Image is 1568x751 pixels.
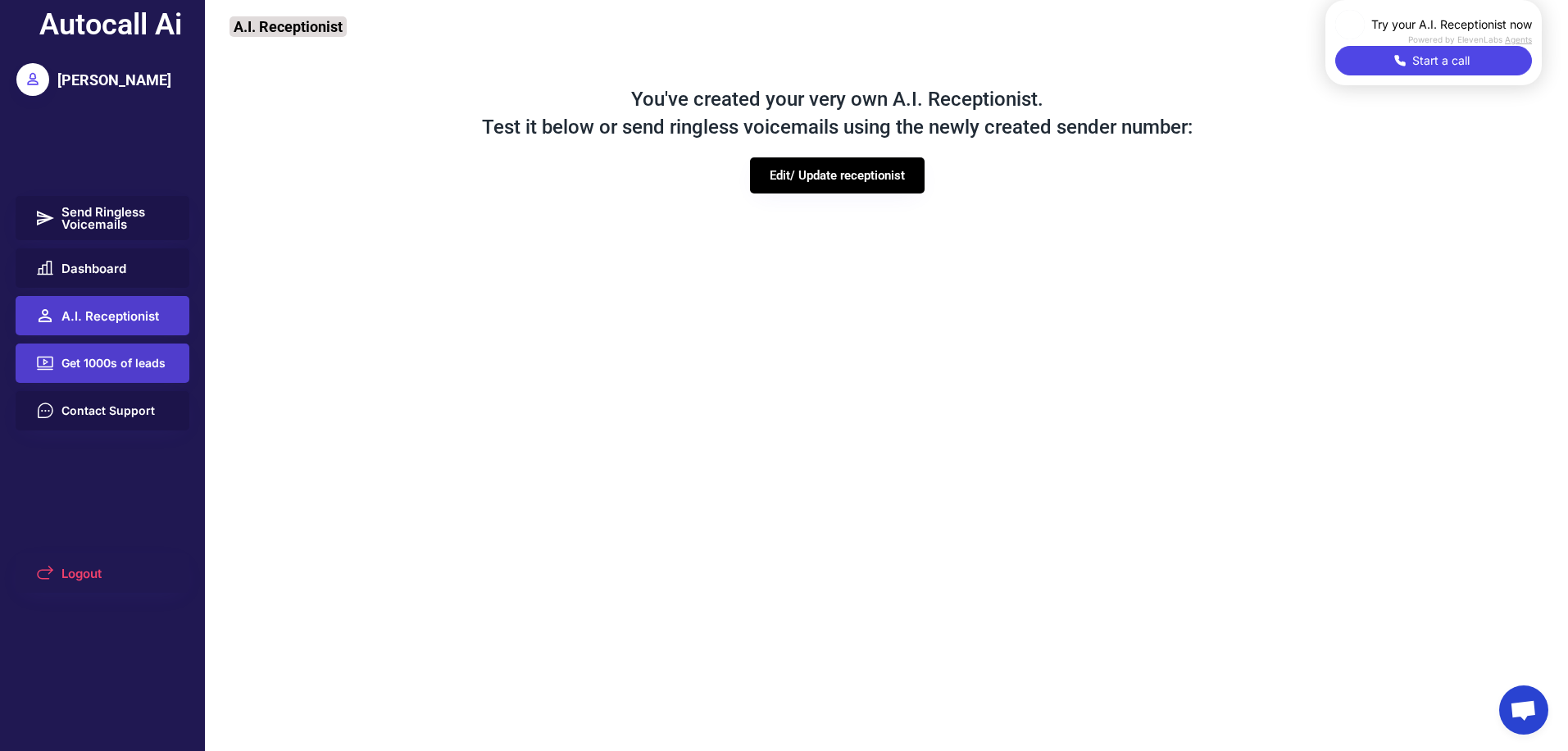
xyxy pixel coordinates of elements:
[16,391,190,430] button: Contact Support
[750,157,925,193] button: Edit/ Update receptionist
[61,567,102,580] span: Logout
[61,357,166,369] span: Get 1000s of leads
[16,553,190,593] button: Logout
[1499,685,1548,735] div: Open chat
[466,70,1209,157] div: You've created your very own A.I. Receptionist. Test it below or send ringless voicemails using t...
[39,4,182,45] div: Autocall Ai
[61,405,155,416] span: Contact Support
[61,206,170,230] span: Send Ringless Voicemails
[16,196,190,240] button: Send Ringless Voicemails
[16,248,190,288] button: Dashboard
[16,296,190,335] button: A.I. Receptionist
[57,70,171,90] div: [PERSON_NAME]
[61,262,126,275] span: Dashboard
[230,16,347,37] div: A.I. Receptionist
[61,310,159,322] span: A.I. Receptionist
[16,344,190,383] button: Get 1000s of leads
